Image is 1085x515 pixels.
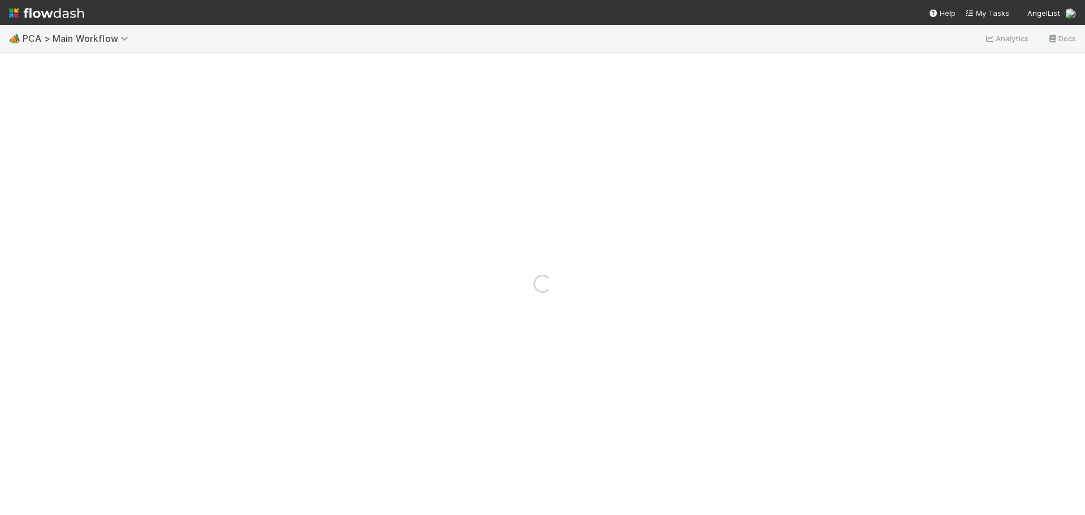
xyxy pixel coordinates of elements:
span: 🏕️ [9,33,20,43]
span: My Tasks [965,8,1009,18]
a: My Tasks [965,7,1009,19]
a: Analytics [984,32,1029,45]
img: avatar_28c6a484-83f6-4d9b-aa3b-1410a709a33e.png [1065,8,1076,19]
span: AngelList [1027,8,1060,18]
a: Docs [1047,32,1076,45]
span: PCA > Main Workflow [23,33,134,44]
img: logo-inverted-e16ddd16eac7371096b0.svg [9,3,84,23]
div: Help [928,7,956,19]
